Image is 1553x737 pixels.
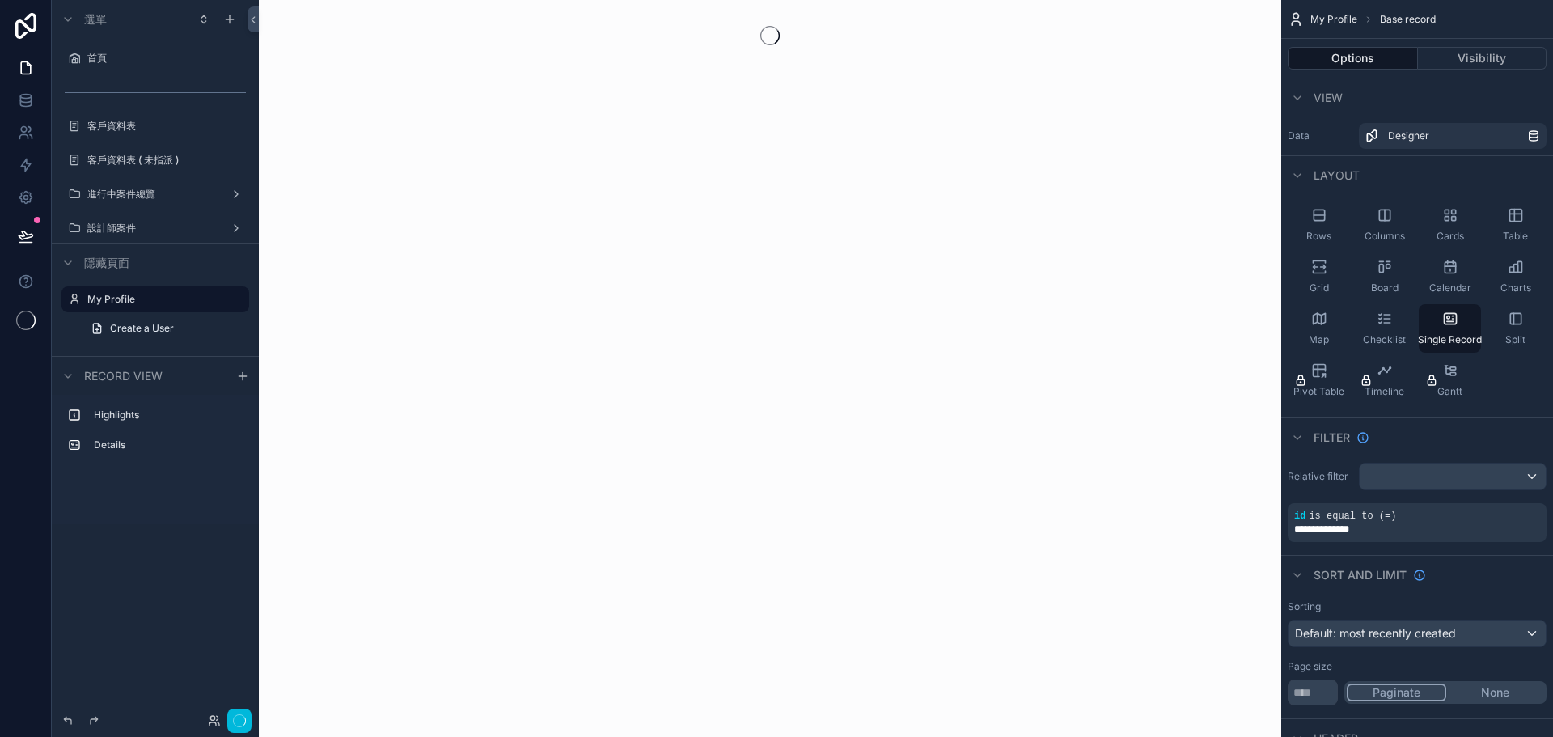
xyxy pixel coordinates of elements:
[1353,304,1415,353] button: Checklist
[1288,356,1350,405] button: Pivot Table
[1500,282,1531,294] span: Charts
[1484,304,1547,353] button: Split
[1288,304,1350,353] button: Map
[1419,201,1481,249] button: Cards
[52,395,259,474] div: scrollable content
[1503,230,1528,243] span: Table
[1288,620,1547,647] button: Default: most recently created
[1437,230,1464,243] span: Cards
[1288,129,1352,142] label: Data
[1484,252,1547,301] button: Charts
[1380,13,1436,26] span: Base record
[1446,684,1544,701] button: None
[87,154,239,167] label: 客戶資料表 ( 未指派 )
[1310,282,1329,294] span: Grid
[1365,385,1404,398] span: Timeline
[1288,47,1418,70] button: Options
[1314,90,1343,106] span: View
[1347,684,1446,701] button: Paginate
[1484,201,1547,249] button: Table
[1437,385,1462,398] span: Gantt
[1288,252,1350,301] button: Grid
[1288,201,1350,249] button: Rows
[1419,304,1481,353] button: Single Record
[1314,167,1360,184] span: Layout
[1388,129,1429,142] span: Designer
[1310,13,1357,26] span: My Profile
[1363,333,1406,346] span: Checklist
[81,316,249,341] a: Create a User
[1288,600,1321,613] label: Sorting
[1314,567,1407,583] span: Sort And Limit
[1309,333,1329,346] span: Map
[87,222,217,235] label: 設計師案件
[1359,123,1547,149] a: Designer
[84,12,107,26] font: 選單
[1505,333,1525,346] span: Split
[94,409,236,421] label: Highlights
[87,120,239,133] label: 客戶資料表
[1365,230,1405,243] span: Columns
[84,368,163,384] span: Record view
[1429,282,1471,294] span: Calendar
[87,188,217,201] label: 進行中案件總覽
[84,256,129,269] font: 隱藏頁面
[1419,356,1481,405] button: Gantt
[1288,470,1352,483] label: Relative filter
[87,52,239,65] label: 首頁
[1309,510,1396,522] span: is equal to (=)
[1353,356,1415,405] button: Timeline
[1418,47,1547,70] button: Visibility
[1371,282,1399,294] span: Board
[1314,430,1350,446] span: Filter
[1293,385,1344,398] span: Pivot Table
[1306,230,1331,243] span: Rows
[1294,510,1305,522] span: id
[1353,252,1415,301] button: Board
[94,438,236,451] label: Details
[1295,626,1456,640] span: Default: most recently created
[1419,252,1481,301] button: Calendar
[1353,201,1415,249] button: Columns
[110,322,174,335] span: Create a User
[1418,333,1482,346] span: Single Record
[87,293,239,306] label: My Profile
[1288,660,1332,673] label: Page size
